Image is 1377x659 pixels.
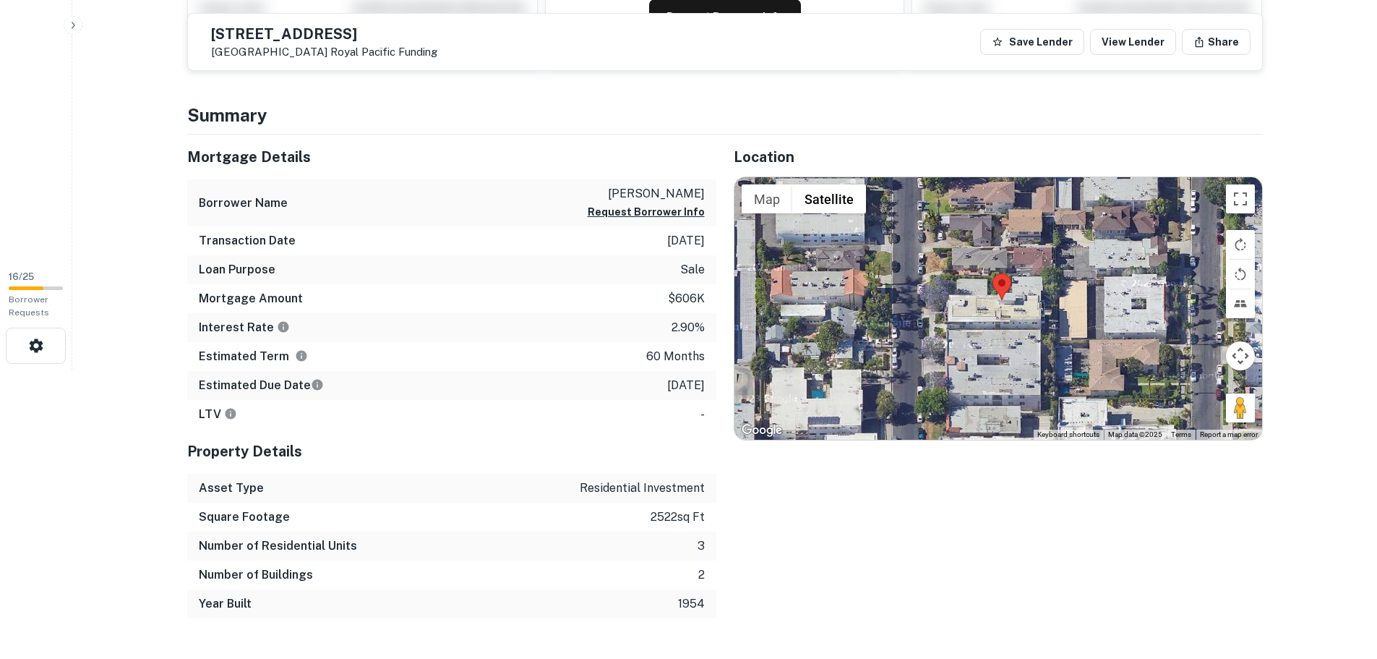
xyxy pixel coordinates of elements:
[9,294,49,318] span: Borrower Requests
[738,421,786,440] a: Open this area in Google Maps (opens a new window)
[680,261,705,279] p: sale
[1108,430,1162,438] span: Map data ©2025
[211,27,437,41] h5: [STREET_ADDRESS]
[224,407,237,420] svg: LTVs displayed on the website are for informational purposes only and may be reported incorrectly...
[1226,260,1255,289] button: Rotate map counterclockwise
[199,509,290,526] h6: Square Footage
[678,595,705,613] p: 1954
[588,185,705,203] p: [PERSON_NAME]
[734,146,1263,168] h5: Location
[199,261,275,279] h6: Loan Purpose
[651,509,705,526] p: 2522 sq ft
[1305,543,1377,613] iframe: Chat Widget
[9,271,34,282] span: 16 / 25
[980,29,1084,55] button: Save Lender
[698,537,705,555] p: 3
[1226,394,1255,422] button: Drag Pegman onto the map to open Street View
[211,46,437,59] p: [GEOGRAPHIC_DATA]
[668,290,705,307] p: $606k
[199,319,290,336] h6: Interest Rate
[742,184,792,213] button: Show street map
[646,348,705,365] p: 60 months
[1090,29,1176,55] a: View Lender
[199,348,308,365] h6: Estimated Term
[1037,430,1099,440] button: Keyboard shortcuts
[199,377,324,394] h6: Estimated Due Date
[199,537,357,555] h6: Number of Residential Units
[1226,230,1255,259] button: Rotate map clockwise
[580,480,705,497] p: residential investment
[330,46,437,58] a: Royal Pacific Funding
[1171,430,1191,438] a: Terms (opens in new tab)
[187,441,716,462] h5: Property Details
[667,232,705,250] p: [DATE]
[1182,29,1251,55] button: Share
[738,421,786,440] img: Google
[311,378,324,391] svg: Estimate is based on a standard schedule for this type of loan.
[792,184,866,213] button: Show satellite imagery
[199,406,237,423] h6: LTV
[700,406,705,423] p: -
[698,566,705,584] p: 2
[295,349,308,362] svg: Term is based on a standard schedule for this type of loan.
[1226,289,1255,318] button: Tilt map
[199,232,296,250] h6: Transaction Date
[1226,341,1255,370] button: Map camera controls
[588,203,705,221] button: Request Borrower Info
[199,566,313,584] h6: Number of Buildings
[187,102,1263,128] h4: Summary
[199,290,303,307] h6: Mortgage Amount
[187,146,716,168] h5: Mortgage Details
[199,195,288,212] h6: Borrower Name
[277,320,290,333] svg: The interest rates displayed on the website are for informational purposes only and may be report...
[199,595,252,613] h6: Year Built
[1200,430,1258,438] a: Report a map error
[199,480,264,497] h6: Asset Type
[1226,184,1255,213] button: Toggle fullscreen view
[672,319,705,336] p: 2.90%
[667,377,705,394] p: [DATE]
